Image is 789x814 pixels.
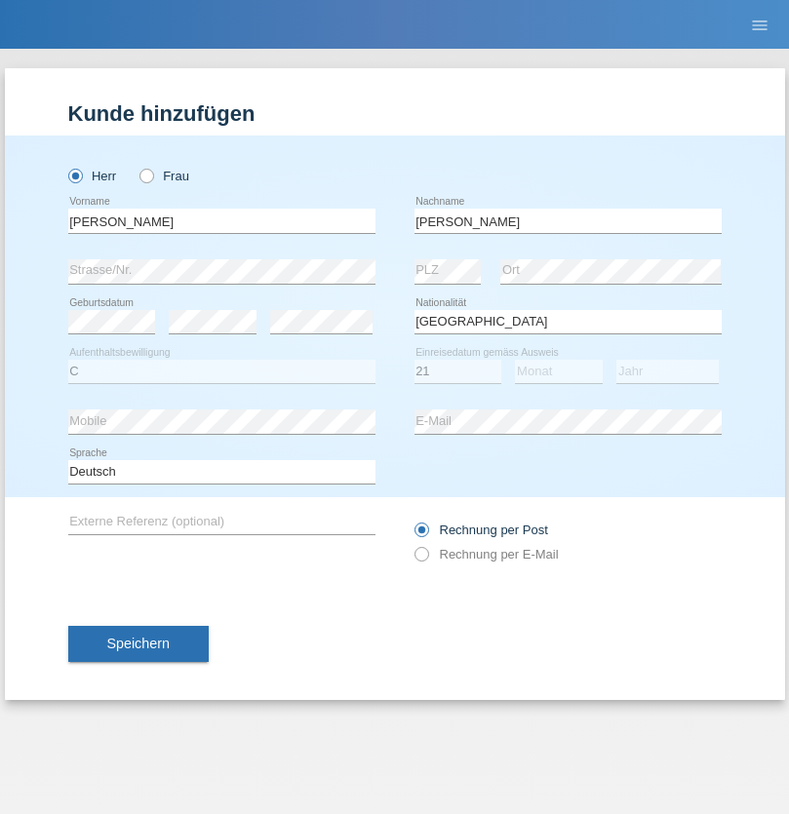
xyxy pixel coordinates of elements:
button: Speichern [68,626,209,663]
label: Frau [139,169,189,183]
i: menu [750,16,769,35]
input: Rechnung per E-Mail [414,547,427,571]
span: Speichern [107,636,170,651]
label: Herr [68,169,117,183]
h1: Kunde hinzufügen [68,101,722,126]
label: Rechnung per Post [414,523,548,537]
a: menu [740,19,779,30]
label: Rechnung per E-Mail [414,547,559,562]
input: Frau [139,169,152,181]
input: Rechnung per Post [414,523,427,547]
input: Herr [68,169,81,181]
